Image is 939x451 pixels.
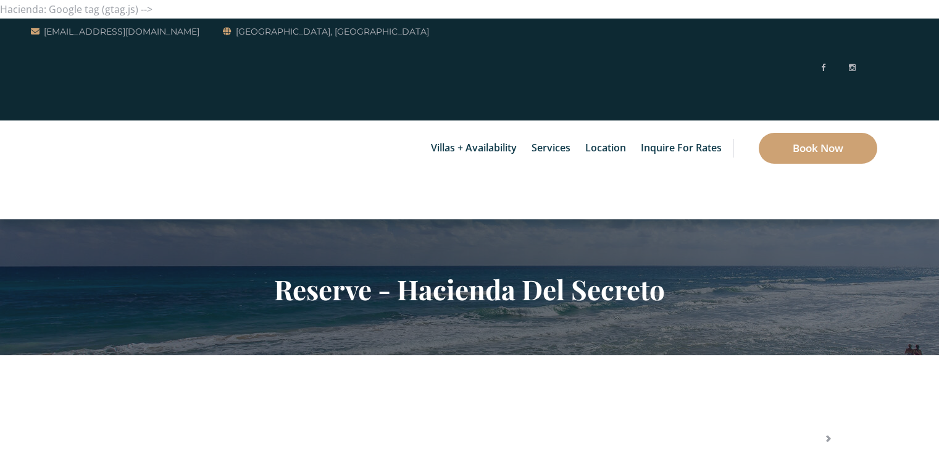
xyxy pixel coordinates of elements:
a: [GEOGRAPHIC_DATA], [GEOGRAPHIC_DATA] [223,24,429,39]
img: Awesome Logo [31,124,90,216]
a: [EMAIL_ADDRESS][DOMAIN_NAME] [31,24,199,39]
a: Villas + Availability [425,120,523,176]
a: Book Now [759,133,877,164]
a: Services [525,120,577,176]
img: svg%3E [867,22,877,115]
h2: Reserve - Hacienda Del Secreto [109,273,831,305]
a: Inquire for Rates [635,120,728,176]
a: Location [579,120,632,176]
